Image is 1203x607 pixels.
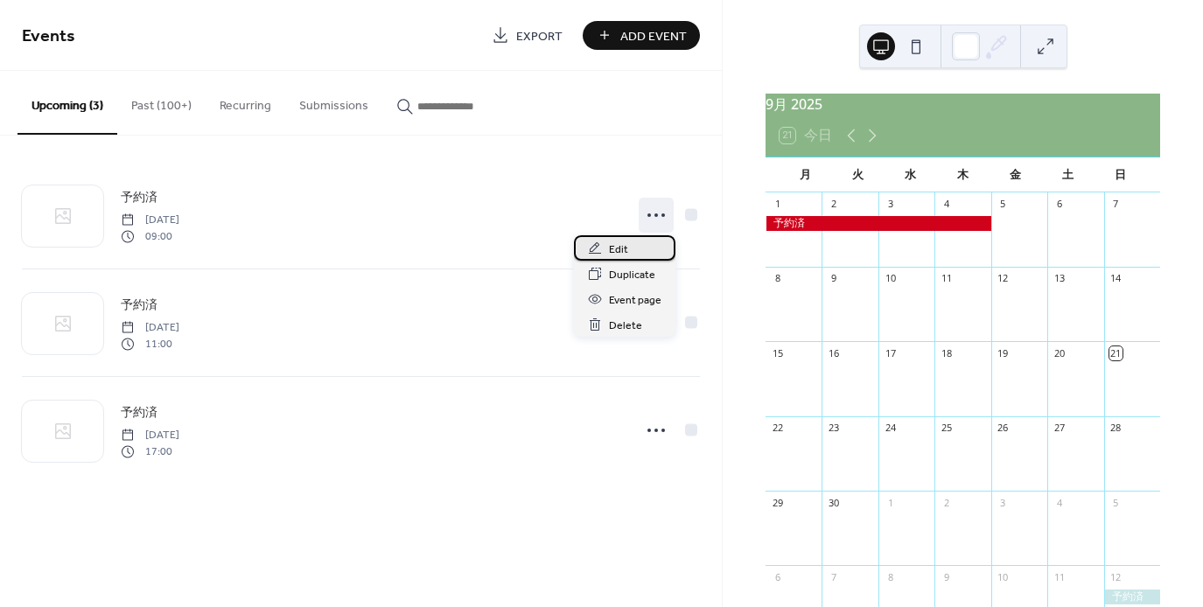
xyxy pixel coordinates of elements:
[121,443,179,459] span: 17:00
[997,570,1010,583] div: 10
[1053,422,1066,435] div: 27
[1109,496,1123,509] div: 5
[609,241,628,259] span: Edit
[1053,272,1066,285] div: 13
[780,157,832,192] div: 月
[1109,570,1123,583] div: 12
[121,187,157,207] a: 予約済
[884,496,897,509] div: 1
[583,21,700,50] button: Add Event
[17,71,117,135] button: Upcoming (3)
[121,402,157,422] a: 予約済
[121,336,179,352] span: 11:00
[1094,157,1146,192] div: 日
[940,198,953,211] div: 4
[117,71,206,133] button: Past (100+)
[609,266,655,284] span: Duplicate
[884,570,897,583] div: 8
[940,496,953,509] div: 2
[479,21,576,50] a: Export
[771,570,784,583] div: 6
[121,428,179,443] span: [DATE]
[1053,198,1066,211] div: 6
[884,422,897,435] div: 24
[771,496,784,509] div: 29
[1104,590,1160,604] div: 予約済
[997,346,1010,359] div: 19
[1109,272,1123,285] div: 14
[940,422,953,435] div: 25
[766,94,1160,115] div: 9月 2025
[997,272,1010,285] div: 12
[771,422,784,435] div: 22
[771,346,784,359] div: 15
[121,320,179,336] span: [DATE]
[1109,422,1123,435] div: 28
[771,198,784,211] div: 1
[827,570,840,583] div: 7
[121,404,157,422] span: 予約済
[1053,346,1066,359] div: 20
[206,71,285,133] button: Recurring
[620,27,687,45] span: Add Event
[997,198,1010,211] div: 5
[940,570,953,583] div: 9
[832,157,885,192] div: 火
[827,272,840,285] div: 9
[22,19,75,53] span: Events
[937,157,990,192] div: 木
[997,422,1010,435] div: 26
[121,189,157,207] span: 予約済
[1053,496,1066,509] div: 4
[940,272,953,285] div: 11
[940,346,953,359] div: 18
[1109,346,1123,359] div: 21
[609,291,661,310] span: Event page
[121,213,179,228] span: [DATE]
[771,272,784,285] div: 8
[827,422,840,435] div: 23
[121,228,179,244] span: 09:00
[827,496,840,509] div: 30
[609,317,642,335] span: Delete
[121,295,157,315] a: 予約済
[884,346,897,359] div: 17
[516,27,563,45] span: Export
[884,198,897,211] div: 3
[1109,198,1123,211] div: 7
[766,216,991,231] div: 予約済
[827,346,840,359] div: 16
[997,496,1010,509] div: 3
[121,297,157,315] span: 予約済
[1053,570,1066,583] div: 11
[285,71,382,133] button: Submissions
[989,157,1041,192] div: 金
[885,157,937,192] div: 水
[1041,157,1094,192] div: 土
[827,198,840,211] div: 2
[884,272,897,285] div: 10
